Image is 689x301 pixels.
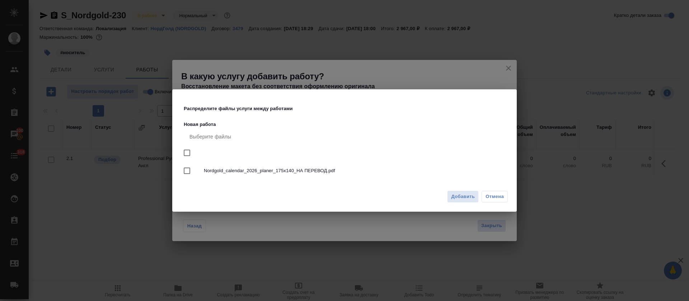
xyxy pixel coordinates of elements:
[204,167,502,174] span: Nordgold_calendar_2026_planer_175х140_НА ПЕРЕВОД.pdf
[184,121,508,128] p: Новая работа
[179,163,194,178] span: Выбрать все вложенные папки
[482,191,508,202] button: Отмена
[451,193,475,201] span: Добавить
[486,193,504,200] span: Отмена
[447,191,479,203] button: Добавить
[184,105,296,112] p: Распределите файлы услуги между работами
[184,160,508,181] div: Nordgold_calendar_2026_planer_175х140_НА ПЕРЕВОД.pdf
[184,128,508,145] div: Выберите файлы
